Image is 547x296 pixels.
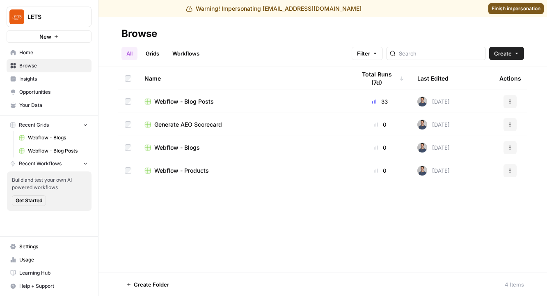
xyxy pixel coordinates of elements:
span: Webflow - Blog Posts [28,147,88,155]
button: Recent Grids [7,119,92,131]
span: Create Folder [134,280,169,289]
a: Your Data [7,99,92,112]
img: 5d1k13leg0nycxz2j92w4c5jfa9r [417,97,427,106]
button: Create Folder [121,278,174,291]
a: Webflow - Blogs [144,143,343,152]
span: Opportunities [19,88,88,96]
span: Learning Hub [19,269,88,277]
span: Webflow - Products [154,166,209,175]
span: Webflow - Blogs [28,134,88,141]
span: Recent Grids [19,121,49,129]
span: Recent Workflows [19,160,62,167]
span: Finish impersonation [492,5,540,12]
a: All [121,47,137,60]
a: Webflow - Products [144,166,343,175]
a: Usage [7,253,92,266]
button: Get Started [12,195,46,206]
button: Recent Workflows [7,157,92,170]
a: Grids [141,47,164,60]
div: 0 [356,166,404,175]
img: 5d1k13leg0nycxz2j92w4c5jfa9r [417,120,427,129]
span: Settings [19,243,88,250]
span: LETS [27,13,77,21]
img: 5d1k13leg0nycxz2j92w4c5jfa9r [417,143,427,153]
div: Warning! Impersonating [EMAIL_ADDRESS][DOMAIN_NAME] [186,5,362,13]
div: 4 Items [505,280,524,289]
span: Browse [19,62,88,69]
a: Finish impersonation [488,3,544,14]
button: Create [489,47,524,60]
div: [DATE] [417,143,450,153]
a: Webflow - Blog Posts [15,144,92,157]
span: Help + Support [19,282,88,290]
span: Insights [19,75,88,83]
span: Build and test your own AI powered workflows [12,176,87,191]
a: Webflow - Blog Posts [144,97,343,106]
a: Insights [7,72,92,86]
div: 0 [356,143,404,152]
span: Usage [19,256,88,264]
span: Create [494,49,512,58]
span: Filter [357,49,370,58]
div: 0 [356,120,404,129]
div: Last Edited [417,67,449,90]
div: [DATE] [417,166,450,176]
a: Settings [7,240,92,253]
a: Generate AEO Scorecard [144,120,343,129]
button: Help + Support [7,280,92,293]
input: Search [399,49,482,58]
a: Home [7,46,92,59]
div: [DATE] [417,120,450,129]
img: 5d1k13leg0nycxz2j92w4c5jfa9r [417,166,427,176]
div: Name [144,67,343,90]
a: Workflows [167,47,204,60]
a: Webflow - Blogs [15,131,92,144]
span: Generate AEO Scorecard [154,120,222,129]
div: Actions [499,67,521,90]
div: 33 [356,97,404,106]
a: Opportunities [7,86,92,99]
a: Learning Hub [7,266,92,280]
div: [DATE] [417,97,450,106]
button: New [7,30,92,43]
div: Total Runs (7d) [356,67,404,90]
img: LETS Logo [9,9,24,24]
span: Webflow - Blog Posts [154,97,214,106]
div: Browse [121,27,157,40]
button: Filter [352,47,383,60]
span: Webflow - Blogs [154,143,200,152]
span: New [39,32,51,41]
button: Workspace: LETS [7,7,92,27]
span: Get Started [16,197,42,204]
span: Home [19,49,88,56]
a: Browse [7,59,92,72]
span: Your Data [19,102,88,109]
